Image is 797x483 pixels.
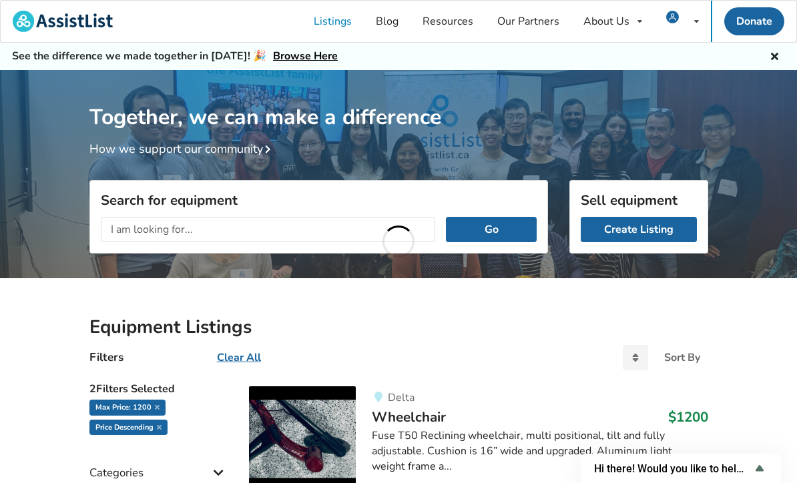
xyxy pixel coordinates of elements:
[724,7,784,35] a: Donate
[388,390,415,405] span: Delta
[581,217,697,242] a: Create Listing
[594,462,752,475] span: Hi there! Would you like to help us improve AssistList?
[302,1,364,42] a: Listings
[583,16,629,27] div: About Us
[89,350,123,365] h4: Filters
[364,1,411,42] a: Blog
[12,49,338,63] h5: See the difference we made together in [DATE]! 🎉
[89,316,708,339] h2: Equipment Listings
[668,408,708,426] h3: $1200
[372,408,446,426] span: Wheelchair
[89,376,228,400] h5: 2 Filters Selected
[89,141,276,157] a: How we support our community
[89,70,708,131] h1: Together, we can make a difference
[89,400,166,416] div: max price: 1200
[666,11,679,23] img: user icon
[217,350,261,365] u: Clear All
[411,1,485,42] a: Resources
[89,420,168,436] div: Price descending
[664,352,700,363] div: Sort By
[594,460,768,476] button: Show survey - Hi there! Would you like to help us improve AssistList?
[101,217,436,242] input: I am looking for...
[273,49,338,63] a: Browse Here
[372,428,708,474] div: Fuse T50 Reclining wheelchair, multi positional, tilt and fully adjustable. Cushion is 16” wide a...
[581,191,697,209] h3: Sell equipment
[13,11,113,32] img: assistlist-logo
[101,191,537,209] h3: Search for equipment
[485,1,571,42] a: Our Partners
[446,217,536,242] button: Go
